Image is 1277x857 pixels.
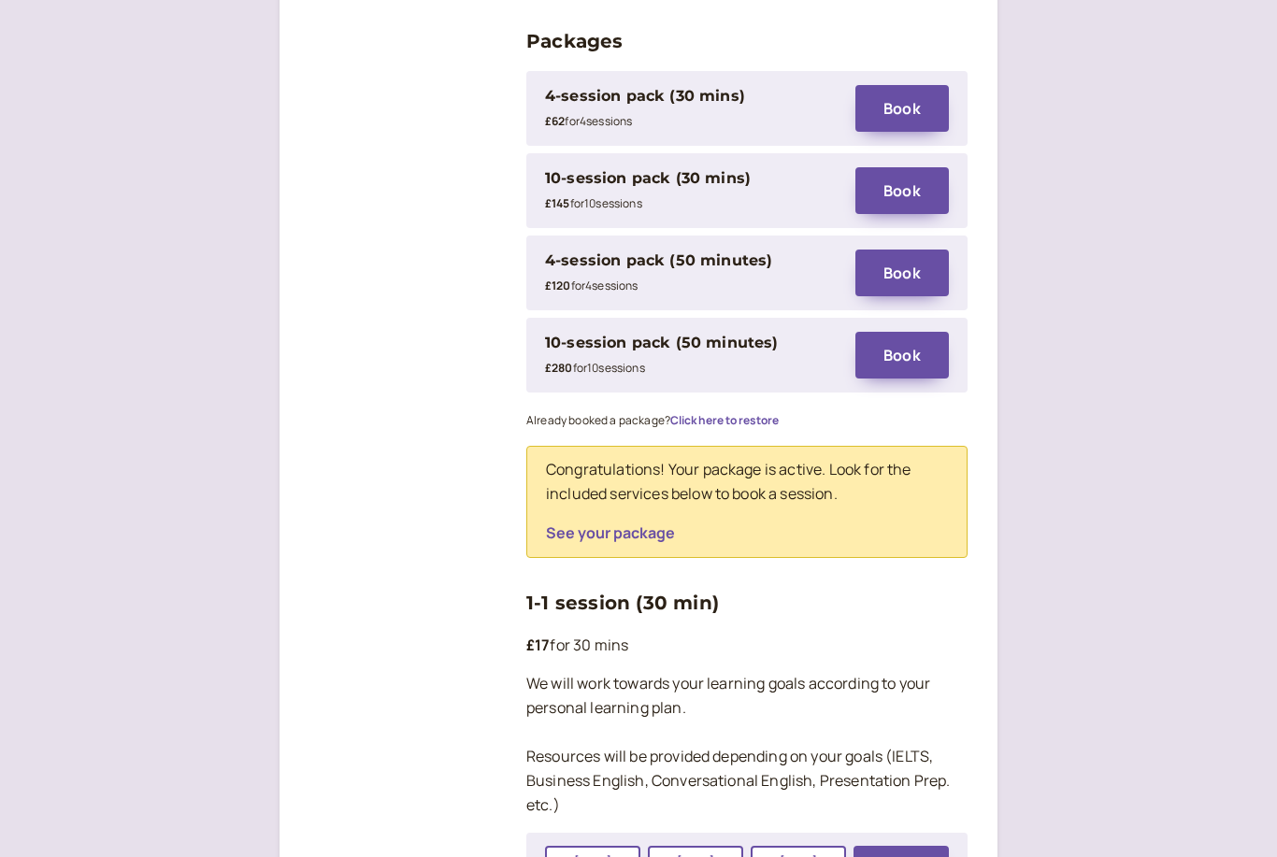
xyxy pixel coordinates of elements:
[526,412,779,428] small: Already booked a package?
[545,166,837,215] div: 10-session pack (30 mins)£145for10sessions
[670,414,779,427] button: Click here to restore
[545,195,642,211] small: for 10 session s
[855,250,949,296] button: Book
[545,84,745,108] div: 4-session pack (30 mins)
[545,360,573,376] b: £280
[546,458,948,507] p: Congratulations! Your package is active. Look for the included services below to book a session.
[855,167,949,214] button: Book
[545,195,570,211] b: £145
[545,249,837,297] div: 4-session pack (50 minutes)£120for4sessions
[545,166,751,191] div: 10-session pack (30 mins)
[545,113,632,129] small: for 4 session s
[526,635,550,655] b: £17
[545,249,772,273] div: 4-session pack (50 minutes)
[545,84,837,133] div: 4-session pack (30 mins)£62for4sessions
[526,634,968,658] p: for 30 mins
[855,85,949,132] button: Book
[545,278,638,293] small: for 4 session s
[545,331,837,379] div: 10-session pack (50 minutes)£280for10sessions
[545,113,565,129] b: £62
[526,592,719,614] a: 1-1 session (30 min)
[545,278,571,293] b: £120
[855,332,949,379] button: Book
[526,672,968,817] p: We will work towards your learning goals according to your personal learning plan. Resources will...
[545,331,778,355] div: 10-session pack (50 minutes)
[546,524,675,541] button: See your package
[545,360,645,376] small: for 10 session s
[526,26,968,56] h3: Packages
